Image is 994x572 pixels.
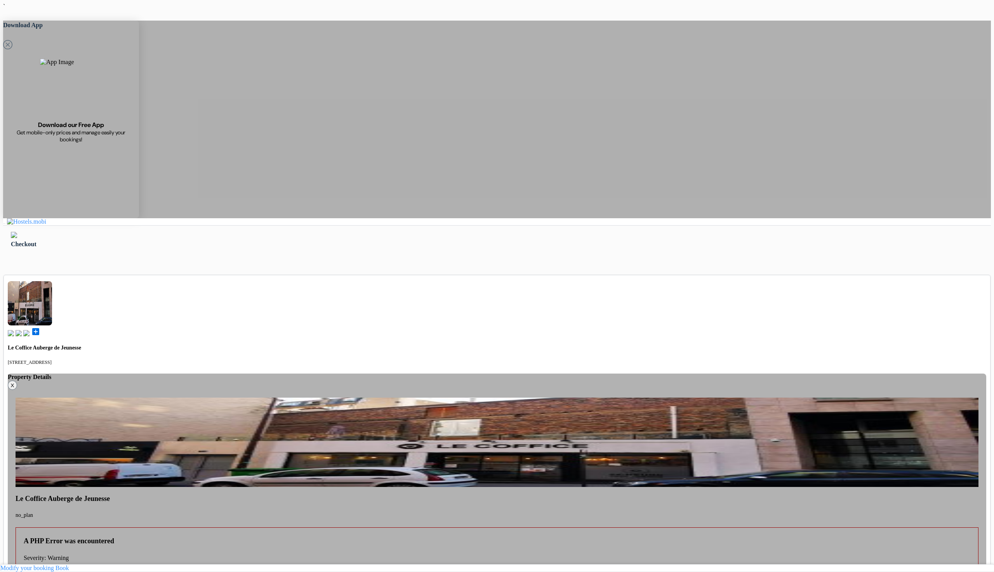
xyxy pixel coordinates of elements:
span: Get mobile-only prices and manage easily your bookings! [12,129,130,143]
h4: A PHP Error was encountered [24,537,978,545]
p: no_plan [16,512,978,518]
h4: Property Details [8,374,986,381]
img: Hostels.mobi [7,218,46,225]
h4: Le Coffice Auberge de Jeunesse [16,495,978,503]
small: [STREET_ADDRESS] [8,360,52,365]
span: Download our Free App [38,121,104,129]
p: Severity: Warning [24,555,978,562]
h5: Download App [3,21,139,30]
img: truck.svg [23,330,30,336]
img: book.svg [8,330,14,336]
span: Checkout [11,241,36,247]
img: left_arrow.svg [11,232,17,238]
a: add_box [31,331,40,337]
a: Book [56,565,69,571]
img: music.svg [16,330,22,336]
button: X [8,381,17,390]
img: App Image [40,59,102,121]
svg: Close [3,40,12,49]
a: Modify your booking [0,565,54,571]
span: add_box [31,327,40,336]
h4: Le Coffice Auberge de Jeunesse [8,345,986,351]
